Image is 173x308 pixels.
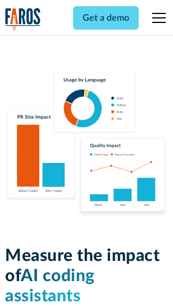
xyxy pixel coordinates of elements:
a: home [5,8,41,31]
div: menu [145,4,168,31]
h1: Measure the impact of [5,246,168,306]
img: Logo of the analytics and reporting company Faros. [5,8,41,31]
img: Charts tracking GitHub Copilot's usage and impact on velocity and quality [5,72,168,219]
a: Get a demo [73,6,139,30]
span: AI coding assistants [5,268,95,305]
